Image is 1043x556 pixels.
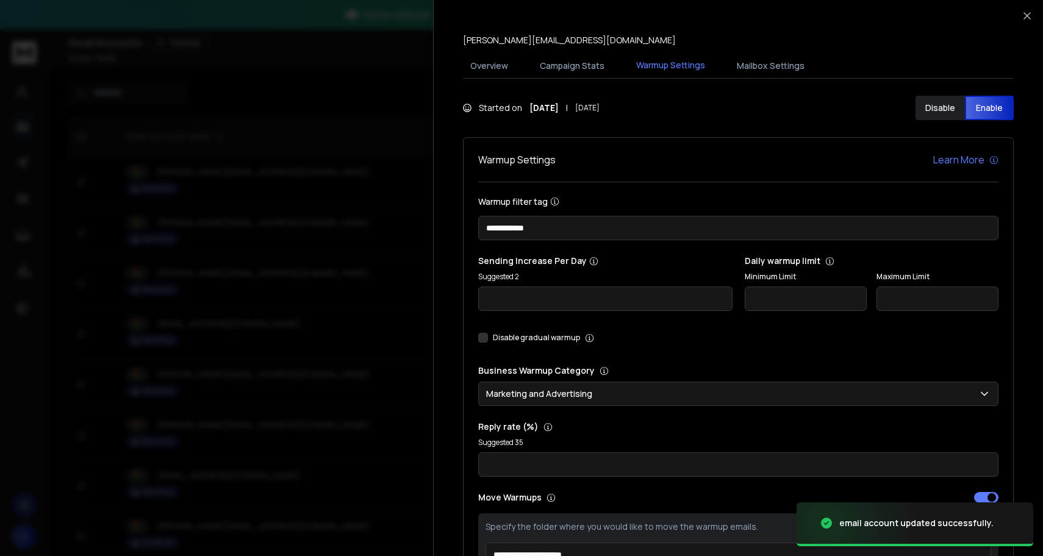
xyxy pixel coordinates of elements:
p: Specify the folder where you would like to move the warmup emails. [486,521,991,533]
p: Daily warmup limit [745,255,999,267]
button: Overview [463,52,515,79]
p: Business Warmup Category [478,365,998,377]
span: | [566,102,568,114]
button: DisableEnable [916,96,1014,120]
label: Disable gradual warmup [493,333,580,343]
button: Disable [916,96,965,120]
label: Warmup filter tag [478,197,998,206]
button: Warmup Settings [629,52,712,80]
p: Sending Increase Per Day [478,255,733,267]
p: Move Warmups [478,491,735,504]
p: Suggested 2 [478,272,733,282]
p: [PERSON_NAME][EMAIL_ADDRESS][DOMAIN_NAME] [463,34,676,46]
p: Marketing and Advertising [486,388,597,400]
button: Enable [965,96,1014,120]
p: Suggested 35 [478,438,998,447]
strong: [DATE] [529,102,559,114]
button: Campaign Stats [532,52,612,79]
label: Maximum Limit [876,272,998,282]
h1: Warmup Settings [478,152,556,167]
span: [DATE] [575,103,600,113]
label: Minimum Limit [745,272,867,282]
div: Started on [463,102,600,114]
button: Mailbox Settings [729,52,812,79]
p: Reply rate (%) [478,421,998,433]
a: Learn More [933,152,998,167]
